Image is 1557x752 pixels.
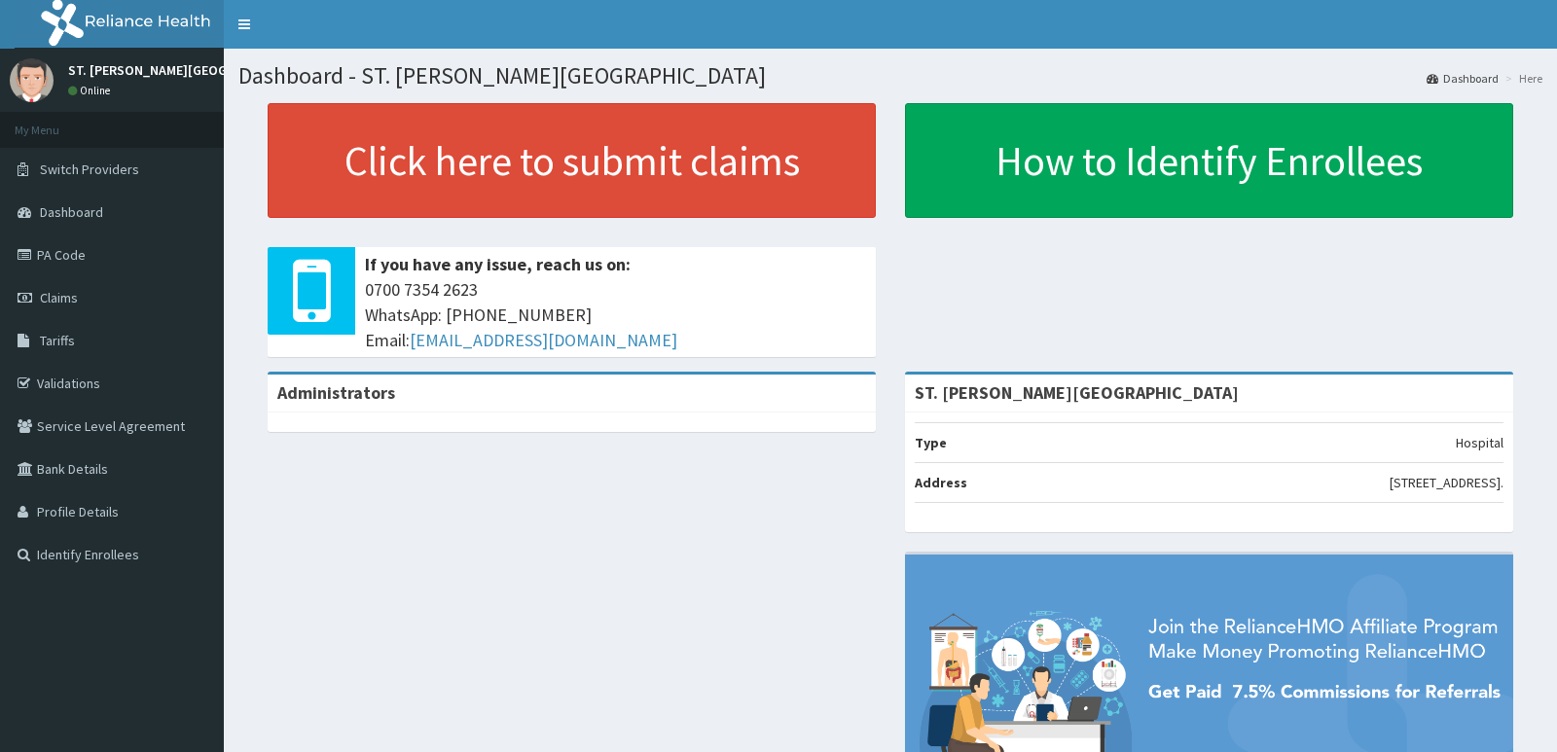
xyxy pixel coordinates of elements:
a: Click here to submit claims [268,103,876,218]
a: Dashboard [1427,70,1499,87]
a: Online [68,84,115,97]
p: ST. [PERSON_NAME][GEOGRAPHIC_DATA] [68,63,313,77]
p: [STREET_ADDRESS]. [1390,473,1503,492]
span: Switch Providers [40,161,139,178]
li: Here [1501,70,1542,87]
span: Claims [40,289,78,306]
a: [EMAIL_ADDRESS][DOMAIN_NAME] [410,329,677,351]
span: 0700 7354 2623 WhatsApp: [PHONE_NUMBER] Email: [365,277,866,352]
b: Administrators [277,381,395,404]
strong: ST. [PERSON_NAME][GEOGRAPHIC_DATA] [915,381,1239,404]
b: If you have any issue, reach us on: [365,253,631,275]
p: Hospital [1456,433,1503,452]
span: Dashboard [40,203,103,221]
img: User Image [10,58,54,102]
a: How to Identify Enrollees [905,103,1513,218]
span: Tariffs [40,332,75,349]
b: Address [915,474,967,491]
b: Type [915,434,947,451]
h1: Dashboard - ST. [PERSON_NAME][GEOGRAPHIC_DATA] [238,63,1542,89]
